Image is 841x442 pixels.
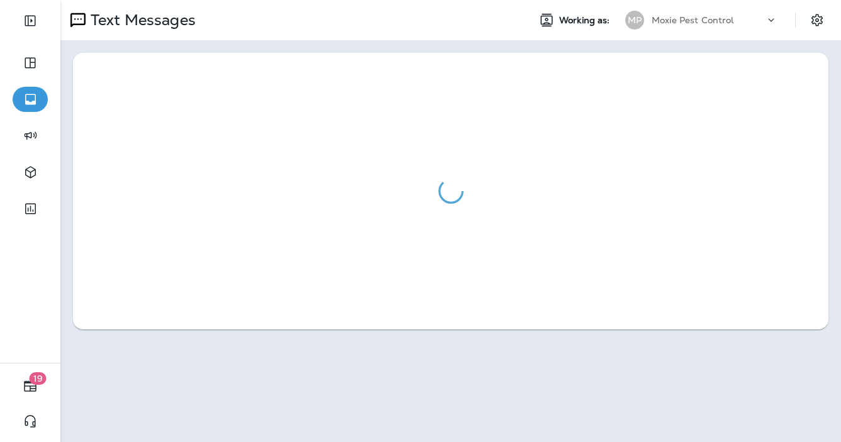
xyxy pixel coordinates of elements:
button: 19 [13,373,48,399]
div: MP [625,11,644,30]
button: Expand Sidebar [13,8,48,33]
span: 19 [30,372,47,385]
p: Text Messages [86,11,196,30]
span: Working as: [559,15,613,26]
button: Settings [806,9,828,31]
p: Moxie Pest Control [652,15,734,25]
